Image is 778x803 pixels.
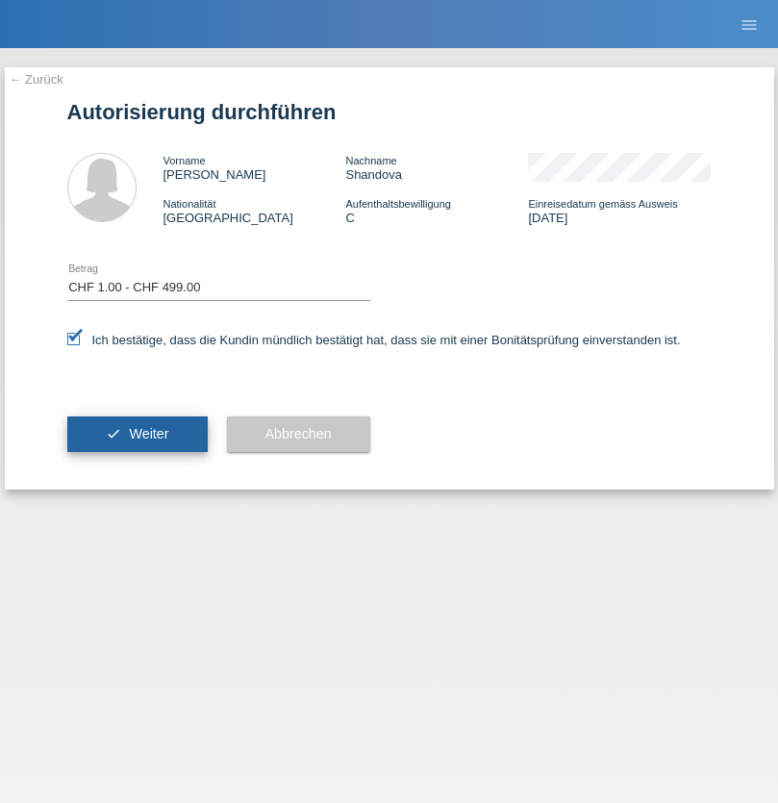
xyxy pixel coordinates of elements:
[730,18,768,30] a: menu
[345,155,396,166] span: Nachname
[129,426,168,441] span: Weiter
[528,198,677,210] span: Einreisedatum gemäss Ausweis
[740,15,759,35] i: menu
[106,426,121,441] i: check
[345,198,450,210] span: Aufenthaltsbewilligung
[67,333,681,347] label: Ich bestätige, dass die Kundin mündlich bestätigt hat, dass sie mit einer Bonitätsprüfung einvers...
[265,426,332,441] span: Abbrechen
[345,153,528,182] div: Shandova
[528,196,711,225] div: [DATE]
[163,155,206,166] span: Vorname
[163,196,346,225] div: [GEOGRAPHIC_DATA]
[163,153,346,182] div: [PERSON_NAME]
[345,196,528,225] div: C
[163,198,216,210] span: Nationalität
[10,72,63,87] a: ← Zurück
[227,416,370,453] button: Abbrechen
[67,100,712,124] h1: Autorisierung durchführen
[67,416,208,453] button: check Weiter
